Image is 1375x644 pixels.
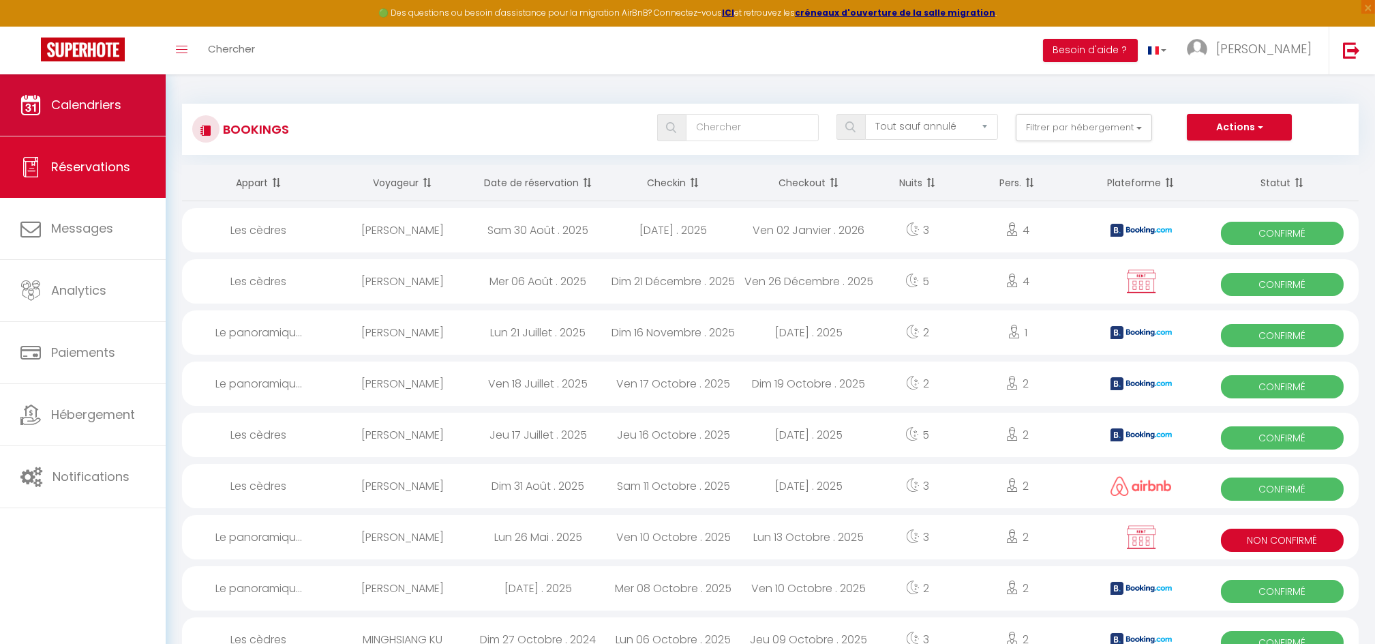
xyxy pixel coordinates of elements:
[52,468,130,485] span: Notifications
[51,406,135,423] span: Hébergement
[1206,165,1359,201] th: Sort by status
[51,96,121,113] span: Calendriers
[1187,39,1207,59] img: ...
[1187,114,1292,141] button: Actions
[795,7,995,18] a: créneaux d'ouverture de la salle migration
[605,165,740,201] th: Sort by checkin
[876,165,958,201] th: Sort by nights
[1177,27,1329,74] a: ... [PERSON_NAME]
[686,114,819,141] input: Chercher
[958,165,1076,201] th: Sort by people
[51,282,106,299] span: Analytics
[220,114,289,145] h3: Bookings
[11,5,52,46] button: Ouvrir le widget de chat LiveChat
[1216,40,1312,57] span: [PERSON_NAME]
[1076,165,1206,201] th: Sort by channel
[51,158,130,175] span: Réservations
[1343,42,1360,59] img: logout
[722,7,734,18] a: ICI
[470,165,605,201] th: Sort by booking date
[51,344,115,361] span: Paiements
[198,27,265,74] a: Chercher
[1043,39,1138,62] button: Besoin d'aide ?
[51,220,113,237] span: Messages
[335,165,470,201] th: Sort by guest
[41,38,125,61] img: Super Booking
[208,42,255,56] span: Chercher
[1016,114,1152,141] button: Filtrer par hébergement
[741,165,877,201] th: Sort by checkout
[182,165,335,201] th: Sort by rentals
